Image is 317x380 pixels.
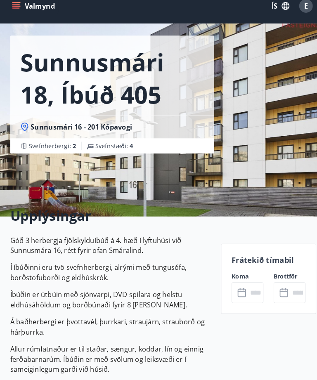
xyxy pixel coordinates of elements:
[225,258,297,269] p: Frátekið tímabil
[71,149,74,156] span: 2
[20,55,198,118] h1: Sunnusmári 18, íbúð 405
[10,211,205,229] h2: Upplýsingar
[28,149,74,157] span: Svefnherbergi :
[92,149,129,157] span: Svefnstæði :
[225,275,256,283] label: Koma
[10,292,205,312] p: Íbúðin er útbúin með sjónvarpi, DVD spilara og helstu eldhúsáhöldum og borðbúnaði fyrir 8 [PERSON...
[10,9,57,24] button: menu
[30,130,128,139] span: Sunnusmári 16 - 201 Kópavogi
[287,7,307,26] button: E
[266,275,297,283] label: Brottför
[126,149,129,156] span: 4
[259,9,286,24] button: ÍS
[10,345,205,375] p: Allur rúmfatnaður er til staðar, sængur, koddar, lín og einnig ferðabarnarúm. Íbúðin er með svölu...
[296,12,299,21] span: E
[10,266,205,286] p: Í íbúðinni eru tvö svefnherbergi, alrými með tungusófa, borðstofuborði og eldhúskrók.
[10,239,205,259] p: Góð 3 herbergja fjölskylduíbúð á 4. hæð í lyftuhúsi við Sunnusmára 16, rétt fyrir ofan Smáralind.
[10,319,205,338] p: Á baðherbergi er þvottavél, þurrkari, straujárn, strauborð og hárþurrka.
